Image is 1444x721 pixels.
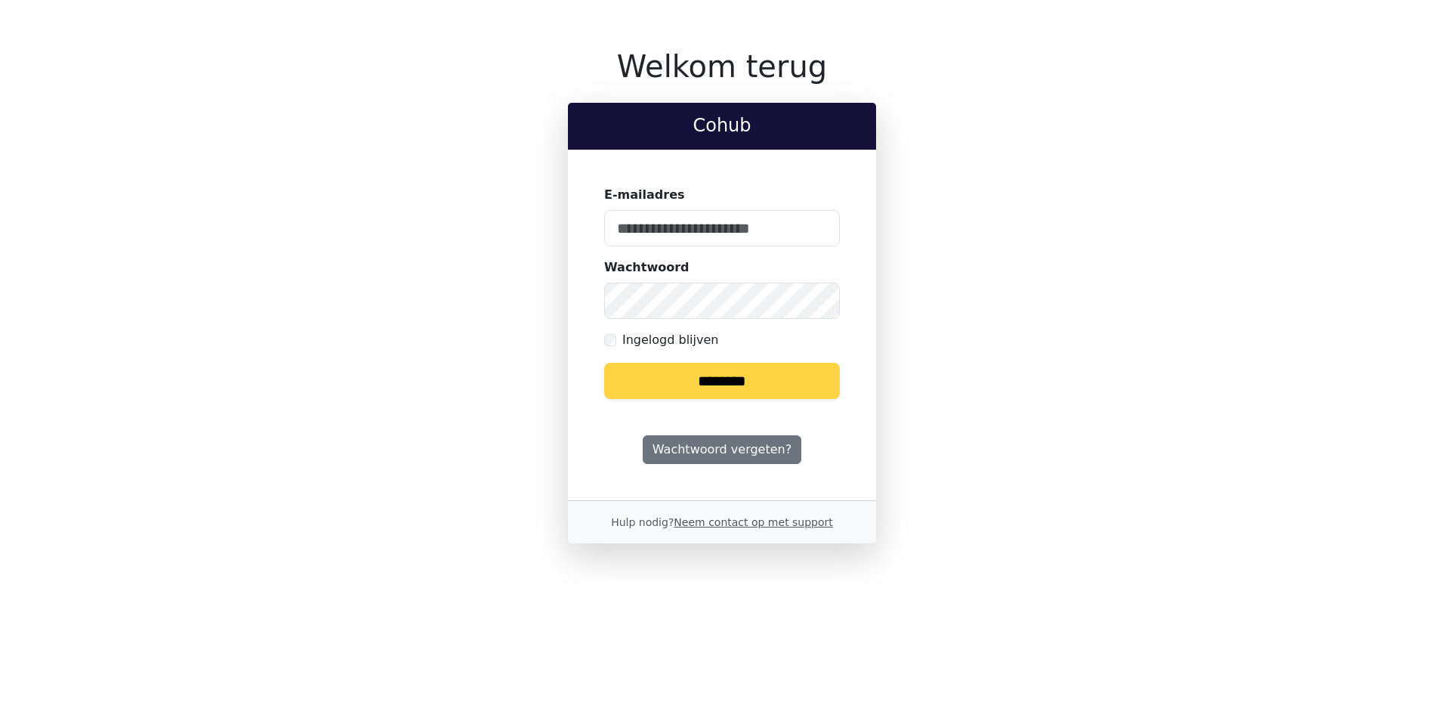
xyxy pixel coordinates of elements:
[604,186,685,204] label: E-mailadres
[622,331,718,349] label: Ingelogd blijven
[674,516,832,528] a: Neem contact op met support
[611,516,833,528] small: Hulp nodig?
[568,48,876,85] h1: Welkom terug
[604,258,690,277] label: Wachtwoord
[643,435,801,464] a: Wachtwoord vergeten?
[580,115,864,137] h2: Cohub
